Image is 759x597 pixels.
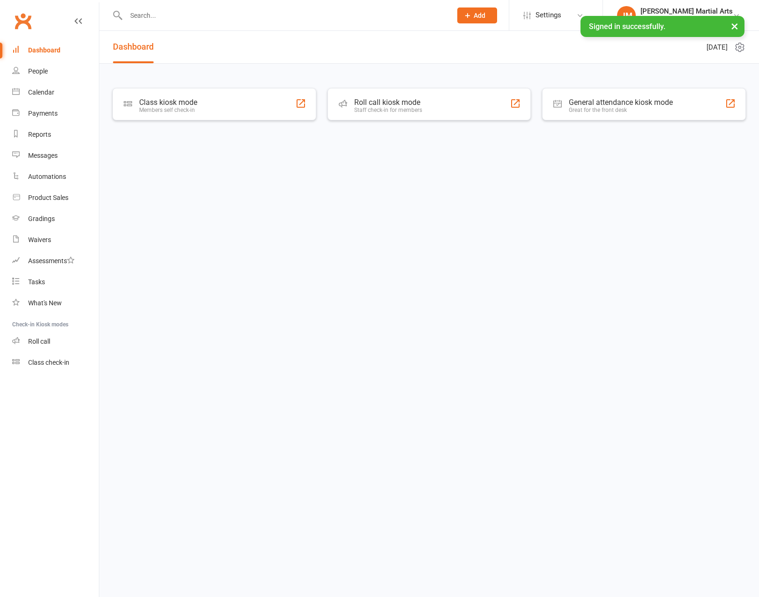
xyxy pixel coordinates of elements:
[28,215,55,222] div: Gradings
[28,110,58,117] div: Payments
[640,15,733,24] div: [PERSON_NAME] Martial Arts
[354,98,422,107] div: Roll call kiosk mode
[28,67,48,75] div: People
[28,194,68,201] div: Product Sales
[707,42,728,53] span: [DATE]
[569,107,673,113] div: Great for the front desk
[589,22,665,31] span: Signed in successfully.
[12,331,99,352] a: Roll call
[726,16,743,36] button: ×
[536,5,561,26] span: Settings
[354,107,422,113] div: Staff check-in for members
[12,229,99,251] a: Waivers
[139,107,197,113] div: Members self check-in
[28,131,51,138] div: Reports
[474,12,485,19] span: Add
[28,257,74,265] div: Assessments
[617,6,636,25] div: JM
[640,7,733,15] div: [PERSON_NAME] Martial Arts
[28,236,51,243] div: Waivers
[28,359,69,366] div: Class check-in
[28,338,50,345] div: Roll call
[12,145,99,166] a: Messages
[11,9,35,33] a: Clubworx
[12,82,99,103] a: Calendar
[12,124,99,145] a: Reports
[28,46,60,54] div: Dashboard
[12,103,99,124] a: Payments
[123,9,445,22] input: Search...
[12,208,99,229] a: Gradings
[12,293,99,314] a: What's New
[28,173,66,180] div: Automations
[28,152,58,159] div: Messages
[12,61,99,82] a: People
[28,278,45,286] div: Tasks
[28,88,54,96] div: Calendar
[12,187,99,208] a: Product Sales
[139,98,197,107] div: Class kiosk mode
[12,166,99,187] a: Automations
[12,272,99,293] a: Tasks
[12,352,99,373] a: Class kiosk mode
[12,251,99,272] a: Assessments
[569,98,673,107] div: General attendance kiosk mode
[12,40,99,61] a: Dashboard
[113,31,154,63] a: Dashboard
[28,299,62,307] div: What's New
[457,7,497,23] button: Add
